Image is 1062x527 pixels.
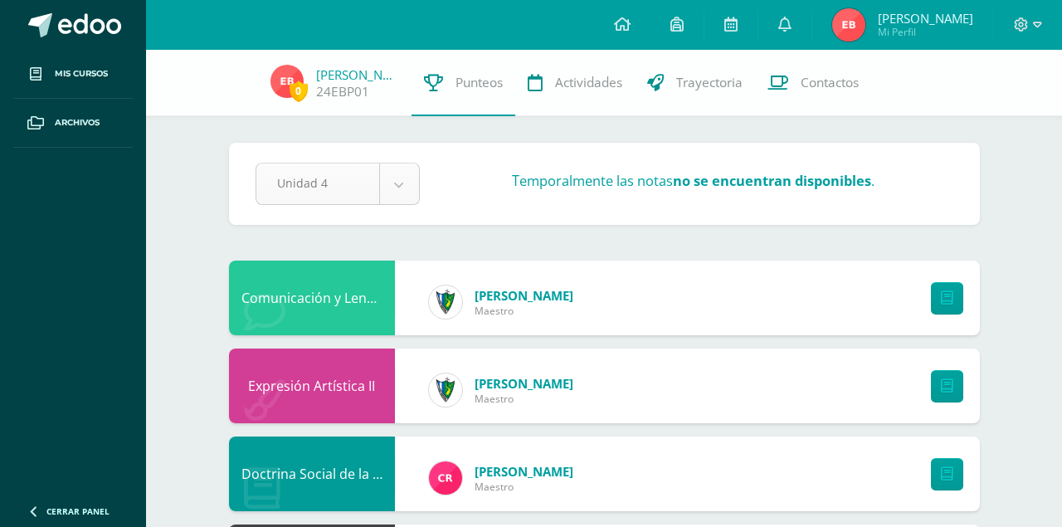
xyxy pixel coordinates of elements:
[555,74,622,91] span: Actividades
[412,50,515,116] a: Punteos
[878,10,973,27] span: [PERSON_NAME]
[475,392,573,406] span: Maestro
[229,349,395,423] div: Expresión Artística II
[475,287,573,304] span: [PERSON_NAME]
[429,373,462,407] img: 9f174a157161b4ddbe12118a61fed988.png
[429,285,462,319] img: 9f174a157161b4ddbe12118a61fed988.png
[277,163,358,203] span: Unidad 4
[55,116,100,129] span: Archivos
[673,172,871,190] strong: no se encuentran disponibles
[229,437,395,511] div: Doctrina Social de la Iglesia
[475,375,573,392] span: [PERSON_NAME]
[512,172,874,190] h3: Temporalmente las notas .
[878,25,973,39] span: Mi Perfil
[316,83,369,100] a: 24EBP01
[256,163,419,204] a: Unidad 4
[755,50,871,116] a: Contactos
[429,461,462,495] img: 866c3f3dc5f3efb798120d7ad13644d9.png
[46,505,110,517] span: Cerrar panel
[455,74,503,91] span: Punteos
[55,67,108,81] span: Mis cursos
[801,74,859,91] span: Contactos
[13,99,133,148] a: Archivos
[229,261,395,335] div: Comunicación y Lenguaje L3 Inglés
[290,81,308,101] span: 0
[475,463,573,480] span: [PERSON_NAME]
[676,74,743,91] span: Trayectoria
[832,8,865,41] img: 71711bd8aa2cf53c91d992f3c93e6204.png
[515,50,635,116] a: Actividades
[475,480,573,494] span: Maestro
[316,66,399,83] a: [PERSON_NAME]
[13,50,133,99] a: Mis cursos
[475,304,573,318] span: Maestro
[270,65,304,98] img: 71711bd8aa2cf53c91d992f3c93e6204.png
[635,50,755,116] a: Trayectoria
